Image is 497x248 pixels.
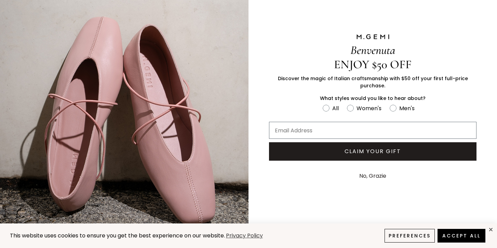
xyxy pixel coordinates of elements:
[357,104,381,113] div: Women's
[332,104,339,113] div: All
[334,57,412,72] span: ENJOY $50 OFF
[10,232,225,239] span: This website uses cookies to ensure you get the best experience on our website.
[269,142,476,161] button: CLAIM YOUR GIFT
[350,43,395,57] span: Benvenuta
[225,232,264,240] a: Privacy Policy (opens in a new tab)
[488,227,494,232] div: close
[438,229,485,243] button: Accept All
[385,229,435,243] button: Preferences
[356,34,390,40] img: M.GEMI
[356,167,390,185] button: No, Grazie
[278,75,468,89] span: Discover the magic of Italian craftsmanship with $50 off your first full-price purchase.
[399,104,415,113] div: Men's
[320,95,426,102] span: What styles would you like to hear about?
[269,122,476,139] input: Email Address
